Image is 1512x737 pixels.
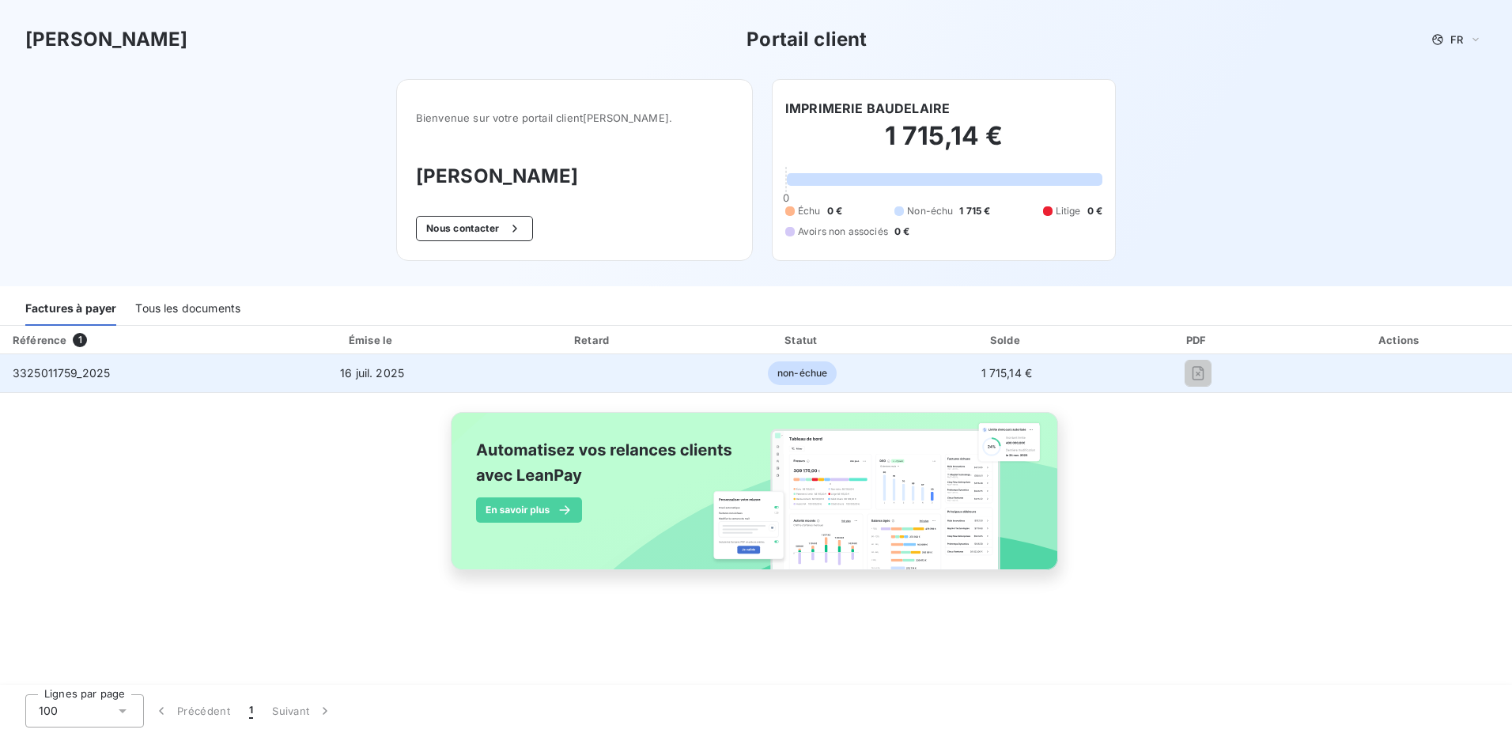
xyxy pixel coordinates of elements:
button: Nous contacter [416,216,533,241]
button: Suivant [263,694,342,728]
button: Précédent [144,694,240,728]
div: PDF [1110,332,1285,348]
div: Factures à payer [25,293,116,326]
h3: Portail client [747,25,867,54]
span: FR [1450,33,1463,46]
span: Échu [798,204,821,218]
span: 16 juil. 2025 [340,366,404,380]
span: Litige [1056,204,1081,218]
div: Statut [702,332,902,348]
button: 1 [240,694,263,728]
img: banner [437,403,1075,597]
span: 0 € [827,204,842,218]
h2: 1 715,14 € [785,120,1102,168]
span: 0 [783,191,789,204]
span: 1 [73,333,87,347]
span: 0 € [894,225,909,239]
span: Bienvenue sur votre portail client [PERSON_NAME] . [416,111,733,124]
div: Retard [490,332,696,348]
span: 100 [39,703,58,719]
h3: [PERSON_NAME] [25,25,187,54]
span: 1 715 € [959,204,990,218]
div: Émise le [260,332,484,348]
span: 1 715,14 € [981,366,1033,380]
div: Référence [13,334,66,346]
span: 1 [249,703,253,719]
div: Tous les documents [135,293,240,326]
span: 3325011759_2025 [13,366,110,380]
span: Avoirs non associés [798,225,888,239]
div: Actions [1291,332,1509,348]
span: Non-échu [907,204,953,218]
div: Solde [909,332,1104,348]
span: non-échue [768,361,837,385]
span: 0 € [1087,204,1102,218]
h3: [PERSON_NAME] [416,162,733,191]
h6: IMPRIMERIE BAUDELAIRE [785,99,950,118]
